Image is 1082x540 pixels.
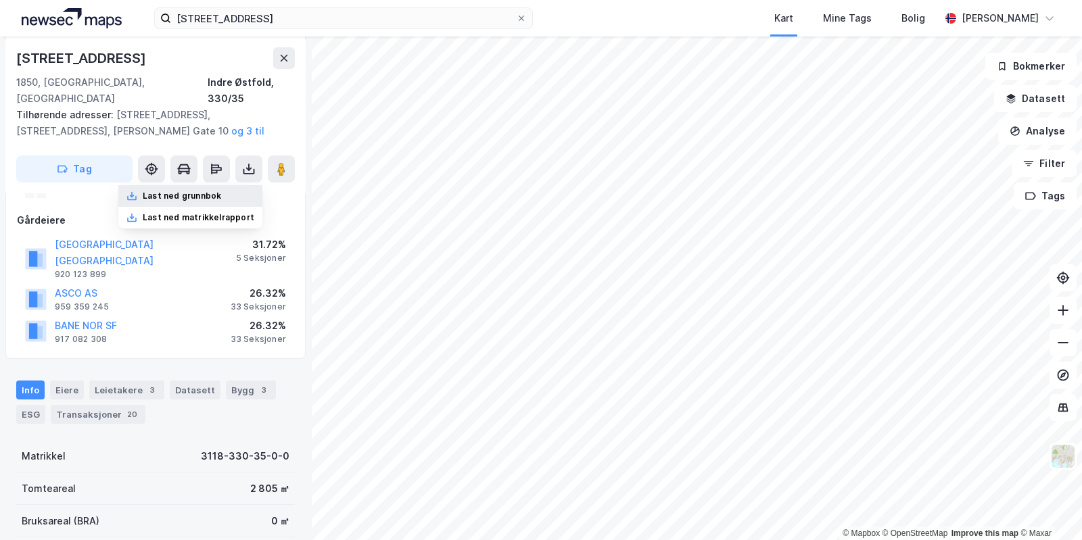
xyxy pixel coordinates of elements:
[16,107,284,139] div: [STREET_ADDRESS], [STREET_ADDRESS], [PERSON_NAME] Gate 10
[994,85,1077,112] button: Datasett
[22,448,66,464] div: Matrikkel
[1014,475,1082,540] iframe: Chat Widget
[985,53,1077,80] button: Bokmerker
[257,383,270,397] div: 3
[22,481,76,497] div: Tomteareal
[16,155,133,182] button: Tag
[22,513,99,529] div: Bruksareal (BRA)
[236,237,286,253] div: 31.72%
[143,212,254,223] div: Last ned matrikkelrapport
[951,529,1018,538] a: Improve this map
[171,8,516,28] input: Søk på adresse, matrikkel, gårdeiere, leietakere eller personer
[16,47,149,69] div: [STREET_ADDRESS]
[1014,182,1077,210] button: Tags
[962,10,1039,26] div: [PERSON_NAME]
[1050,443,1076,469] img: Z
[170,381,220,399] div: Datasett
[201,448,289,464] div: 3118-330-35-0-0
[1012,150,1077,177] button: Filter
[231,334,286,345] div: 33 Seksjoner
[16,74,208,107] div: 1850, [GEOGRAPHIC_DATA], [GEOGRAPHIC_DATA]
[231,285,286,301] div: 26.32%
[55,301,109,312] div: 959 359 245
[16,405,45,424] div: ESG
[1014,475,1082,540] div: Kontrollprogram for chat
[236,253,286,264] div: 5 Seksjoner
[271,513,289,529] div: 0 ㎡
[55,269,106,280] div: 920 123 899
[823,10,872,26] div: Mine Tags
[89,381,164,399] div: Leietakere
[145,383,159,397] div: 3
[998,118,1077,145] button: Analyse
[124,408,140,421] div: 20
[250,481,289,497] div: 2 805 ㎡
[843,529,880,538] a: Mapbox
[143,191,221,201] div: Last ned grunnbok
[883,529,948,538] a: OpenStreetMap
[16,109,116,120] span: Tilhørende adresser:
[231,318,286,334] div: 26.32%
[226,381,276,399] div: Bygg
[50,381,84,399] div: Eiere
[55,334,107,345] div: 917 082 308
[16,381,45,399] div: Info
[51,405,145,424] div: Transaksjoner
[22,8,122,28] img: logo.a4113a55bc3d86da70a041830d287a7e.svg
[231,301,286,312] div: 33 Seksjoner
[774,10,793,26] div: Kart
[208,74,295,107] div: Indre Østfold, 330/35
[901,10,925,26] div: Bolig
[17,212,294,228] div: Gårdeiere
